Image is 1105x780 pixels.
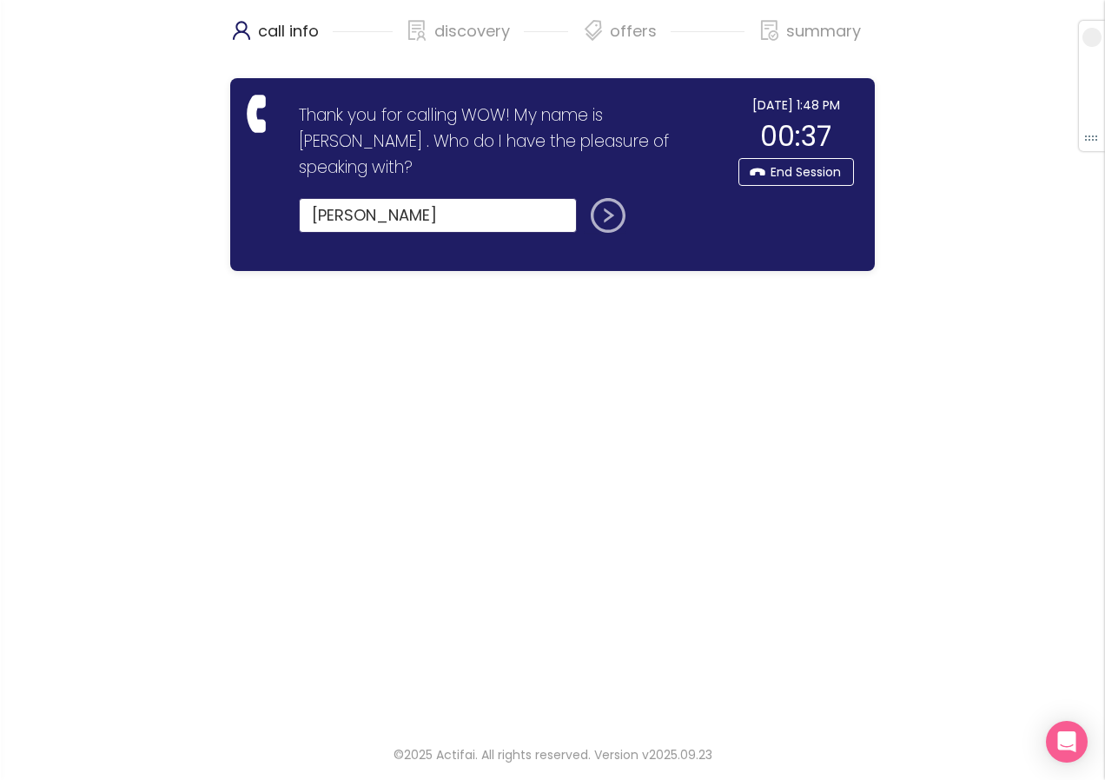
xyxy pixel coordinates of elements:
span: solution [407,20,427,41]
p: offers [610,17,657,45]
p: summary [786,17,861,45]
div: [DATE] 1:48 PM [738,96,854,115]
div: discovery [407,17,569,61]
p: call info [258,17,319,45]
div: call info [230,17,393,61]
button: End Session [738,158,854,186]
div: offers [582,17,744,61]
div: summary [758,17,861,61]
span: tags [583,20,604,41]
span: file-done [759,20,780,41]
span: user [231,20,252,41]
div: 00:37 [738,115,854,158]
input: Type customer name [299,198,577,233]
p: Thank you for calling WOW! My name is [PERSON_NAME] . Who do I have the pleasure of speaking with? [299,102,715,182]
p: discovery [434,17,510,45]
div: Open Intercom Messenger [1046,721,1088,763]
span: phone [241,96,277,132]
